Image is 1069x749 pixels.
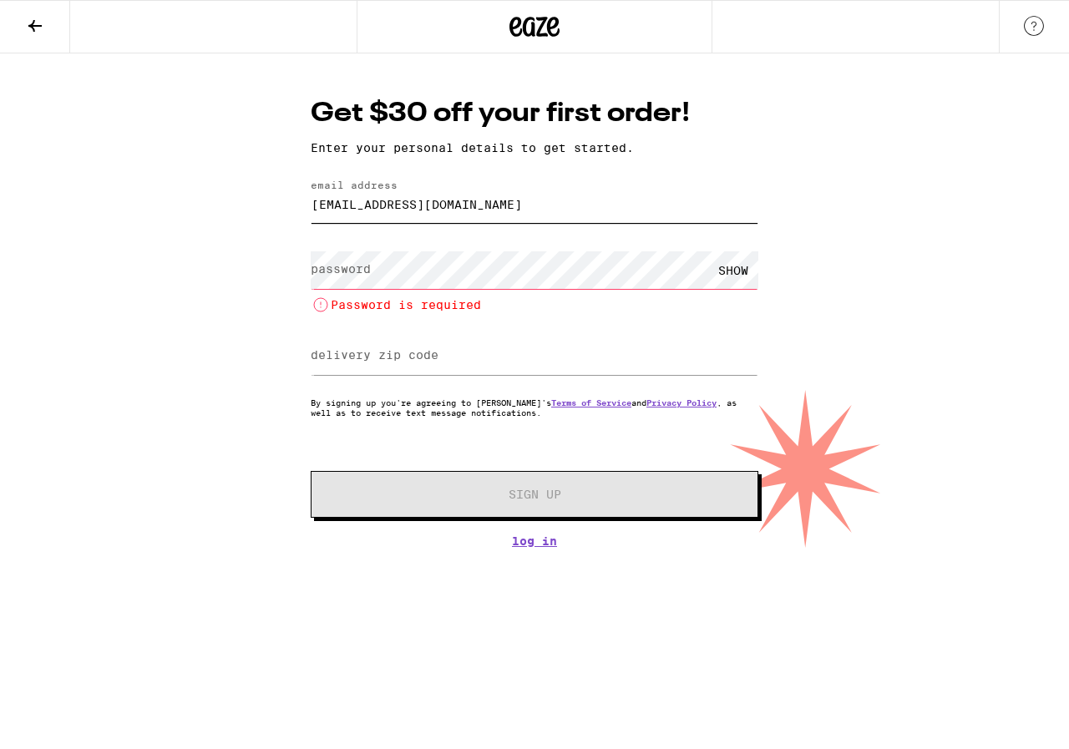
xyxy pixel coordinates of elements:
[311,348,438,362] label: delivery zip code
[311,295,758,315] li: Password is required
[311,95,758,133] h1: Get $30 off your first order!
[646,397,717,407] a: Privacy Policy
[10,12,120,25] span: Hi. Need any help?
[311,141,758,154] p: Enter your personal details to get started.
[311,262,371,276] label: password
[311,185,758,223] input: email address
[708,251,758,289] div: SHOW
[311,180,398,190] label: email address
[311,397,758,418] p: By signing up you're agreeing to [PERSON_NAME]'s and , as well as to receive text message notific...
[509,488,561,500] span: Sign Up
[311,337,758,375] input: delivery zip code
[311,534,758,548] a: Log In
[551,397,631,407] a: Terms of Service
[311,471,758,518] button: Sign Up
